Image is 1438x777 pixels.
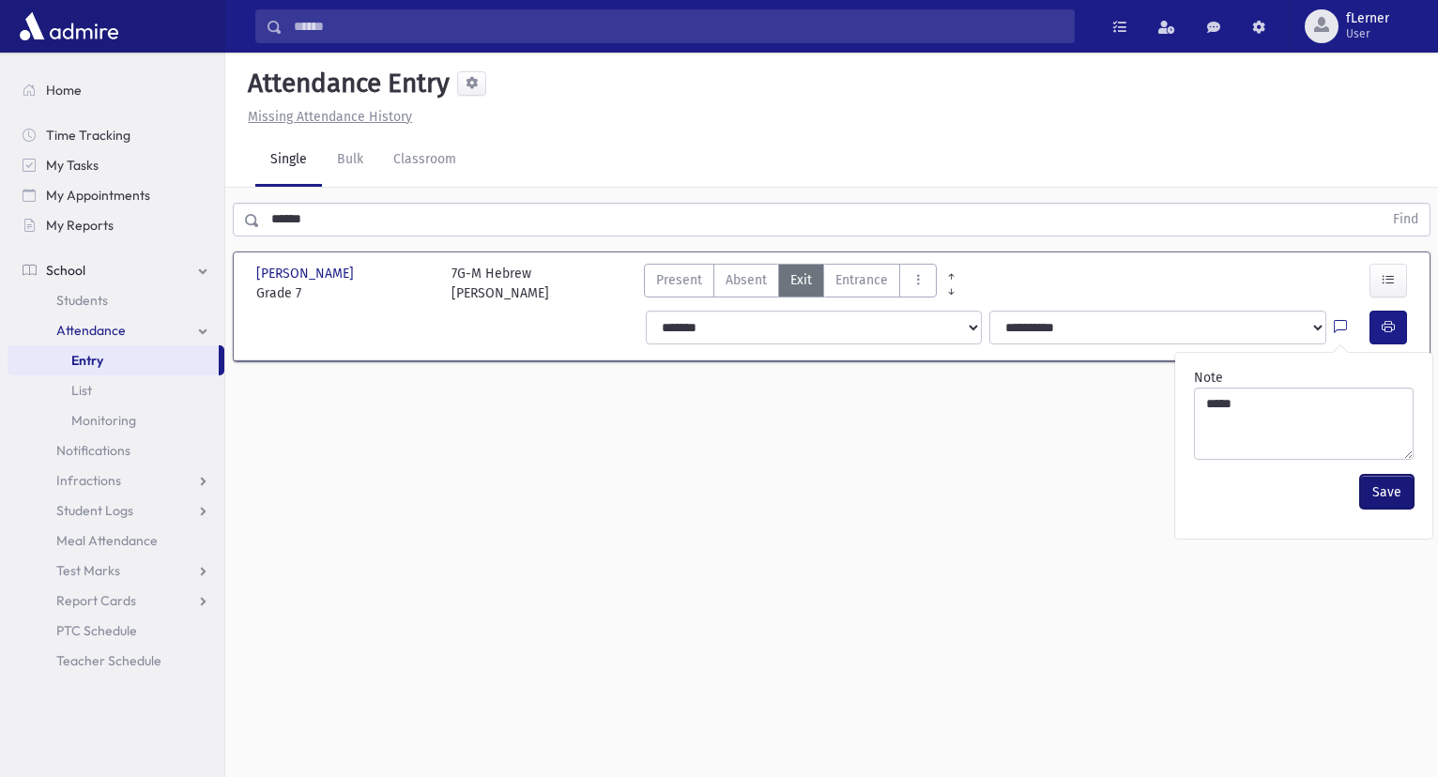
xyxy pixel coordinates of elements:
a: Monitoring [8,405,224,435]
span: Infractions [56,472,121,489]
div: AttTypes [644,264,937,303]
span: My Tasks [46,157,99,174]
span: Exit [790,270,812,290]
a: Infractions [8,465,224,495]
span: Home [46,82,82,99]
u: Missing Attendance History [248,109,412,125]
a: School [8,255,224,285]
a: Students [8,285,224,315]
span: Grade 7 [256,283,433,303]
a: Classroom [378,134,471,187]
img: AdmirePro [15,8,123,45]
a: Attendance [8,315,224,345]
a: Test Marks [8,556,224,586]
span: [PERSON_NAME] [256,264,358,283]
a: Notifications [8,435,224,465]
span: School [46,262,85,279]
button: Find [1382,204,1430,236]
span: fLerner [1346,11,1389,26]
h5: Attendance Entry [240,68,450,99]
a: Time Tracking [8,120,224,150]
a: Entry [8,345,219,375]
a: Missing Attendance History [240,109,412,125]
span: Present [656,270,702,290]
span: My Appointments [46,187,150,204]
span: PTC Schedule [56,622,137,639]
a: Bulk [322,134,378,187]
button: Save [1360,475,1414,509]
span: Meal Attendance [56,532,158,549]
a: My Appointments [8,180,224,210]
a: Report Cards [8,586,224,616]
span: My Reports [46,217,114,234]
a: Home [8,75,224,105]
span: Time Tracking [46,127,130,144]
a: Meal Attendance [8,526,224,556]
span: Report Cards [56,592,136,609]
span: Monitoring [71,412,136,429]
span: Students [56,292,108,309]
span: Student Logs [56,502,133,519]
span: User [1346,26,1389,41]
a: PTC Schedule [8,616,224,646]
a: List [8,375,224,405]
span: List [71,382,92,399]
input: Search [283,9,1074,43]
a: My Tasks [8,150,224,180]
a: My Reports [8,210,224,240]
span: Attendance [56,322,126,339]
div: 7G-M Hebrew [PERSON_NAME] [451,264,549,303]
a: Student Logs [8,495,224,526]
span: Entrance [835,270,888,290]
label: Note [1194,368,1223,388]
span: Teacher Schedule [56,652,161,669]
a: Single [255,134,322,187]
span: Absent [726,270,767,290]
a: Teacher Schedule [8,646,224,676]
span: Notifications [56,442,130,459]
span: Entry [71,352,103,369]
span: Test Marks [56,562,120,579]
